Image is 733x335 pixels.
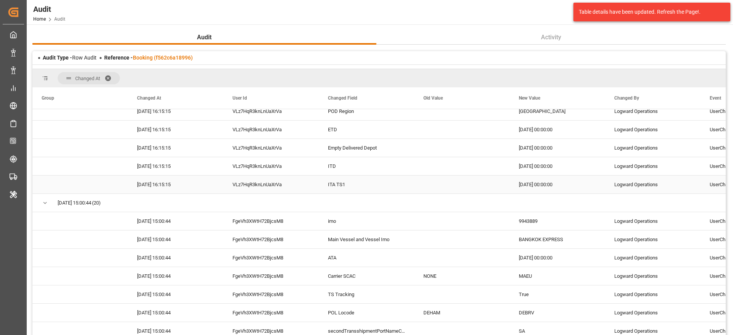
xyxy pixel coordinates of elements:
div: FgeVh3XWtH72BjcsM8 [223,230,319,248]
div: Logward Operations [605,267,701,285]
div: Logward Operations [605,176,701,193]
div: Logward Operations [605,102,701,120]
div: Empty Delivered Depot [319,139,414,157]
span: (20) [92,194,101,212]
div: Logward Operations [605,249,701,267]
div: [DATE] 16:15:15 [128,139,223,157]
span: Changed By [614,95,639,101]
div: Audit [33,3,65,15]
div: [DATE] 00:00:00 [510,157,605,175]
div: Logward Operations [605,121,701,139]
div: VLz7HqR3knLnUaXrVa [223,102,319,120]
div: VLz7HqR3knLnUaXrVa [223,157,319,175]
div: Table details have been updated. Refresh the Page!. [579,8,719,16]
button: Audit [32,30,376,45]
span: [DATE] 15:00:44 [58,194,91,212]
a: Home [33,16,46,22]
span: Activity [538,33,564,42]
div: FgeVh3XWtH72BjcsM8 [223,304,319,322]
div: ATA [319,249,414,267]
div: [DATE] 16:15:15 [128,176,223,193]
div: FgeVh3XWtH72BjcsM8 [223,267,319,285]
div: True [510,285,605,303]
div: [DATE] 15:00:44 [128,304,223,322]
div: [DATE] 15:00:44 [128,267,223,285]
div: Logward Operations [605,230,701,248]
span: Group [42,95,54,101]
div: Logward Operations [605,304,701,322]
span: User Id [232,95,247,101]
div: ITA TS1 [319,176,414,193]
div: Logward Operations [605,139,701,157]
div: [DATE] 16:15:15 [128,157,223,175]
div: TS Tracking [319,285,414,303]
div: ETD [319,121,414,139]
div: imo [319,212,414,230]
div: 9943889 [510,212,605,230]
span: Changed At [137,95,161,101]
span: Reference - [104,55,193,61]
div: VLz7HqR3knLnUaXrVa [223,121,319,139]
div: VLz7HqR3knLnUaXrVa [223,176,319,193]
div: [DATE] 16:15:15 [128,102,223,120]
div: Logward Operations [605,212,701,230]
div: FgeVh3XWtH72BjcsM8 [223,285,319,303]
div: Row Audit [43,54,97,62]
div: [DATE] 00:00:00 [510,121,605,139]
div: Carrier SCAC [319,267,414,285]
div: FgeVh3XWtH72BjcsM8 [223,212,319,230]
div: DEHAM [414,304,510,322]
div: BANGKOK EXPRESS [510,230,605,248]
div: FgeVh3XWtH72BjcsM8 [223,249,319,267]
div: POD Region [319,102,414,120]
div: MAEU [510,267,605,285]
div: [DATE] 16:15:15 [128,121,223,139]
div: [DATE] 00:00:00 [510,176,605,193]
div: Main Vessel and Vessel Imo [319,230,414,248]
button: Activity [376,30,726,45]
div: ITD [319,157,414,175]
div: Logward Operations [605,285,701,303]
div: [DATE] 00:00:00 [510,249,605,267]
div: VLz7HqR3knLnUaXrVa [223,139,319,157]
span: Audit Type - [43,55,72,61]
div: [DATE] 15:00:44 [128,212,223,230]
a: Booking (f562c6a18996) [133,55,193,61]
span: Changed At [75,76,100,81]
div: [DATE] 15:00:44 [128,249,223,267]
div: Logward Operations [605,157,701,175]
span: New Value [519,95,540,101]
div: DEBRV [510,304,605,322]
span: Old Value [423,95,443,101]
span: Event [710,95,721,101]
span: Changed Field [328,95,357,101]
div: [DATE] 15:00:44 [128,230,223,248]
div: [DATE] 15:00:44 [128,285,223,303]
span: Audit [194,33,215,42]
div: POL Locode [319,304,414,322]
div: [GEOGRAPHIC_DATA] [510,102,605,120]
div: NONE [414,267,510,285]
div: [DATE] 00:00:00 [510,139,605,157]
